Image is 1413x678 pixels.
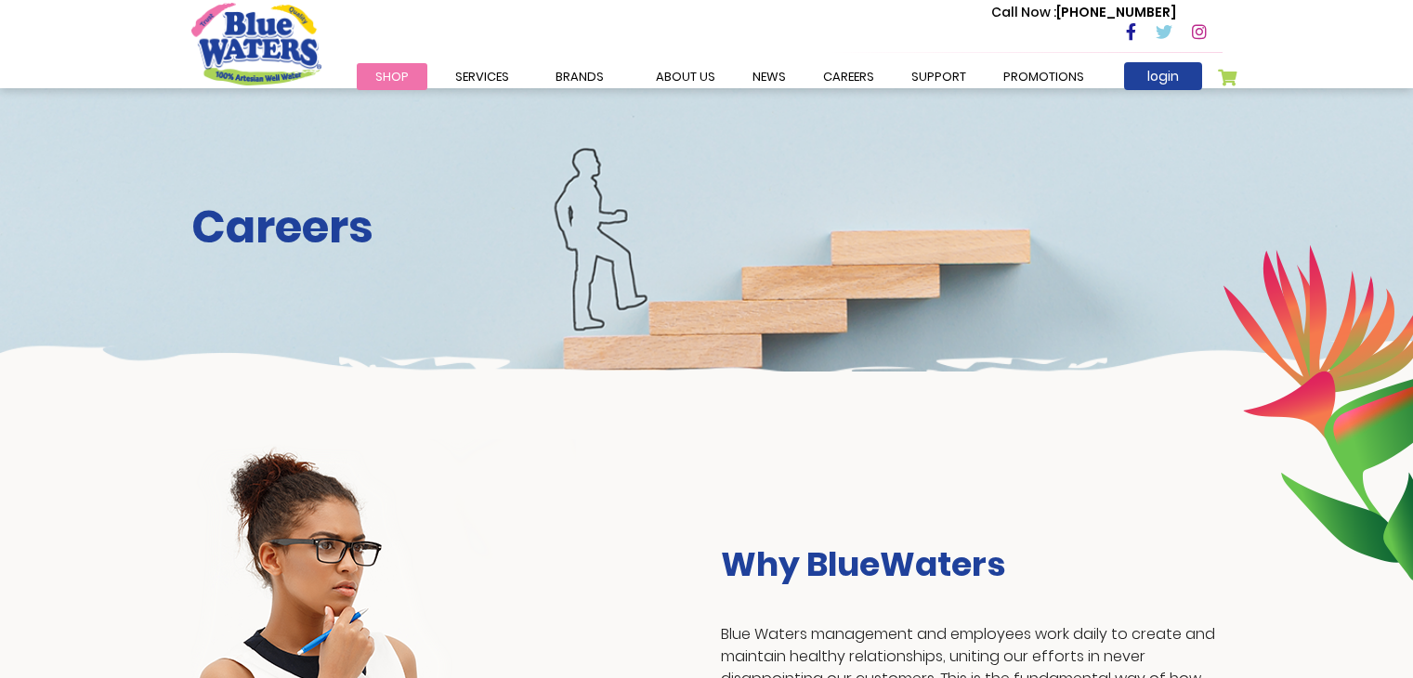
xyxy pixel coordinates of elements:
p: [PHONE_NUMBER] [991,3,1176,22]
span: Call Now : [991,3,1056,21]
span: Brands [556,68,604,85]
a: careers [805,63,893,90]
span: Shop [375,68,409,85]
span: Services [455,68,509,85]
a: about us [637,63,734,90]
a: Promotions [985,63,1103,90]
a: support [893,63,985,90]
h2: Careers [191,201,1223,254]
a: login [1124,62,1202,90]
a: News [734,63,805,90]
h3: Why BlueWaters [721,544,1223,584]
img: career-intro-leaves.png [1223,244,1413,580]
a: store logo [191,3,321,85]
